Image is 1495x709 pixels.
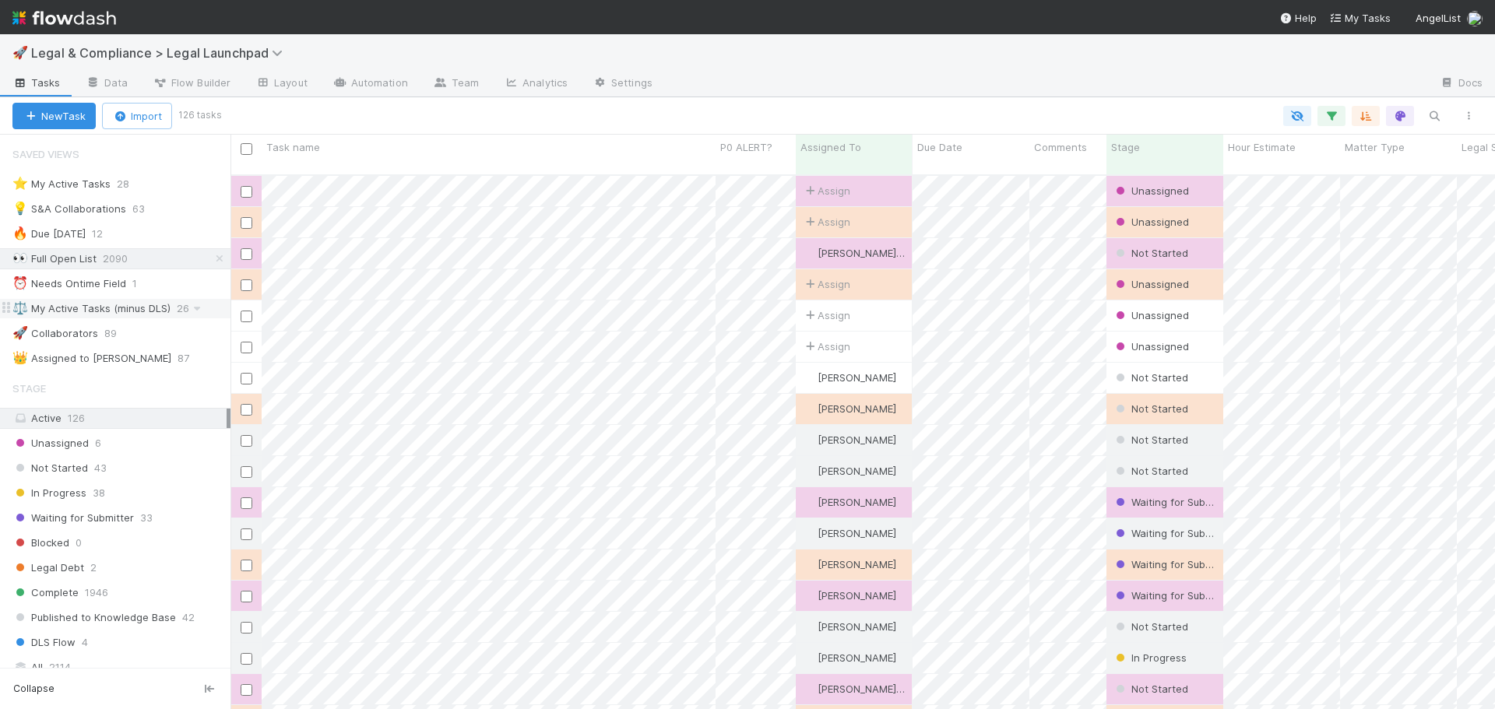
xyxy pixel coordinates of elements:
[1113,527,1234,539] span: Waiting for Submitter
[12,249,97,269] div: Full Open List
[818,651,896,664] span: [PERSON_NAME]
[1113,339,1189,354] div: Unassigned
[720,139,772,155] span: P0 ALERT?
[12,301,28,314] span: ⚖️
[802,214,850,230] span: Assign
[1113,681,1188,697] div: Not Started
[1113,278,1189,290] span: Unassigned
[241,373,252,384] input: Toggle Row Selected
[802,494,896,510] div: [PERSON_NAME]
[1113,651,1187,664] span: In Progress
[12,633,76,652] span: DLS Flow
[1113,465,1188,477] span: Not Started
[241,404,252,416] input: Toggle Row Selected
[1279,10,1317,26] div: Help
[1329,12,1391,24] span: My Tasks
[802,619,896,634] div: [PERSON_NAME]
[803,620,815,633] img: avatar_9b18377c-2ab8-4698-9af2-31fe0779603e.png
[241,248,252,260] input: Toggle Row Selected
[76,533,82,553] span: 0
[802,432,896,448] div: [PERSON_NAME]
[803,496,815,508] img: avatar_0b1dbcb8-f701-47e0-85bc-d79ccc0efe6c.png
[802,183,850,198] span: Assign
[94,458,107,478] span: 43
[1113,650,1187,665] div: In Progress
[12,5,116,31] img: logo-inverted-e16ddd16eac7371096b0.svg
[1228,139,1296,155] span: Hour Estimate
[803,402,815,415] img: avatar_ba76ddef-3fd0-4be4-9bc3-126ad567fcd5.png
[1113,683,1188,695] span: Not Started
[1113,276,1189,292] div: Unassigned
[117,174,145,194] span: 28
[241,186,252,198] input: Toggle Row Selected
[12,433,89,453] span: Unassigned
[580,72,665,97] a: Settings
[802,245,905,261] div: [PERSON_NAME] Bridge
[241,528,252,540] input: Toggle Row Selected
[1329,10,1391,26] a: My Tasks
[241,560,252,571] input: Toggle Row Selected
[1113,558,1234,570] span: Waiting for Submitter
[241,466,252,478] input: Toggle Row Selected
[1113,309,1189,321] span: Unassigned
[1113,463,1188,479] div: Not Started
[241,684,252,696] input: Toggle Row Selected
[12,224,86,244] div: Due [DATE]
[1113,589,1234,602] span: Waiting for Submitter
[491,72,580,97] a: Analytics
[1113,556,1215,572] div: Waiting for Submitter
[12,483,86,503] span: In Progress
[803,433,815,446] img: avatar_0b1dbcb8-f701-47e0-85bc-d79ccc0efe6c.png
[132,274,153,293] span: 1
[802,463,896,479] div: [PERSON_NAME]
[12,202,28,215] span: 💡
[1416,12,1461,24] span: AngelList
[12,103,96,129] button: NewTask
[320,72,420,97] a: Automation
[12,46,28,59] span: 🚀
[31,45,290,61] span: Legal & Compliance > Legal Launchpad
[802,681,905,697] div: [PERSON_NAME] Bridge
[1113,494,1215,510] div: Waiting for Submitter
[802,588,896,603] div: [PERSON_NAME]
[1113,370,1188,385] div: Not Started
[818,589,896,602] span: [PERSON_NAME]
[241,311,252,322] input: Toggle Row Selected
[177,299,205,318] span: 26
[1113,620,1188,633] span: Not Started
[803,683,815,695] img: avatar_4038989c-07b2-403a-8eae-aaaab2974011.png
[68,412,85,424] span: 126
[803,651,815,664] img: avatar_cd087ddc-540b-4a45-9726-71183506ed6a.png
[182,608,195,627] span: 42
[818,371,896,384] span: [PERSON_NAME]
[241,653,252,665] input: Toggle Row Selected
[802,276,850,292] div: Assign
[153,75,230,90] span: Flow Builder
[1113,401,1188,416] div: Not Started
[1113,183,1189,198] div: Unassigned
[178,349,205,368] span: 87
[1345,139,1405,155] span: Matter Type
[1113,371,1188,384] span: Not Started
[818,247,930,259] span: [PERSON_NAME] Bridge
[1113,402,1188,415] span: Not Started
[12,199,126,219] div: S&A Collaborations
[818,558,896,570] span: [PERSON_NAME]
[243,72,320,97] a: Layout
[73,72,140,97] a: Data
[103,249,143,269] span: 2090
[802,339,850,354] span: Assign
[12,349,171,368] div: Assigned to [PERSON_NAME]
[1113,247,1188,259] span: Not Started
[12,583,79,602] span: Complete
[818,620,896,633] span: [PERSON_NAME]
[802,307,850,323] span: Assign
[140,508,153,528] span: 33
[92,224,118,244] span: 12
[1113,216,1189,228] span: Unassigned
[802,556,896,572] div: [PERSON_NAME]
[12,558,84,577] span: Legal Debt
[140,72,243,97] a: Flow Builder
[241,435,252,447] input: Toggle Row Selected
